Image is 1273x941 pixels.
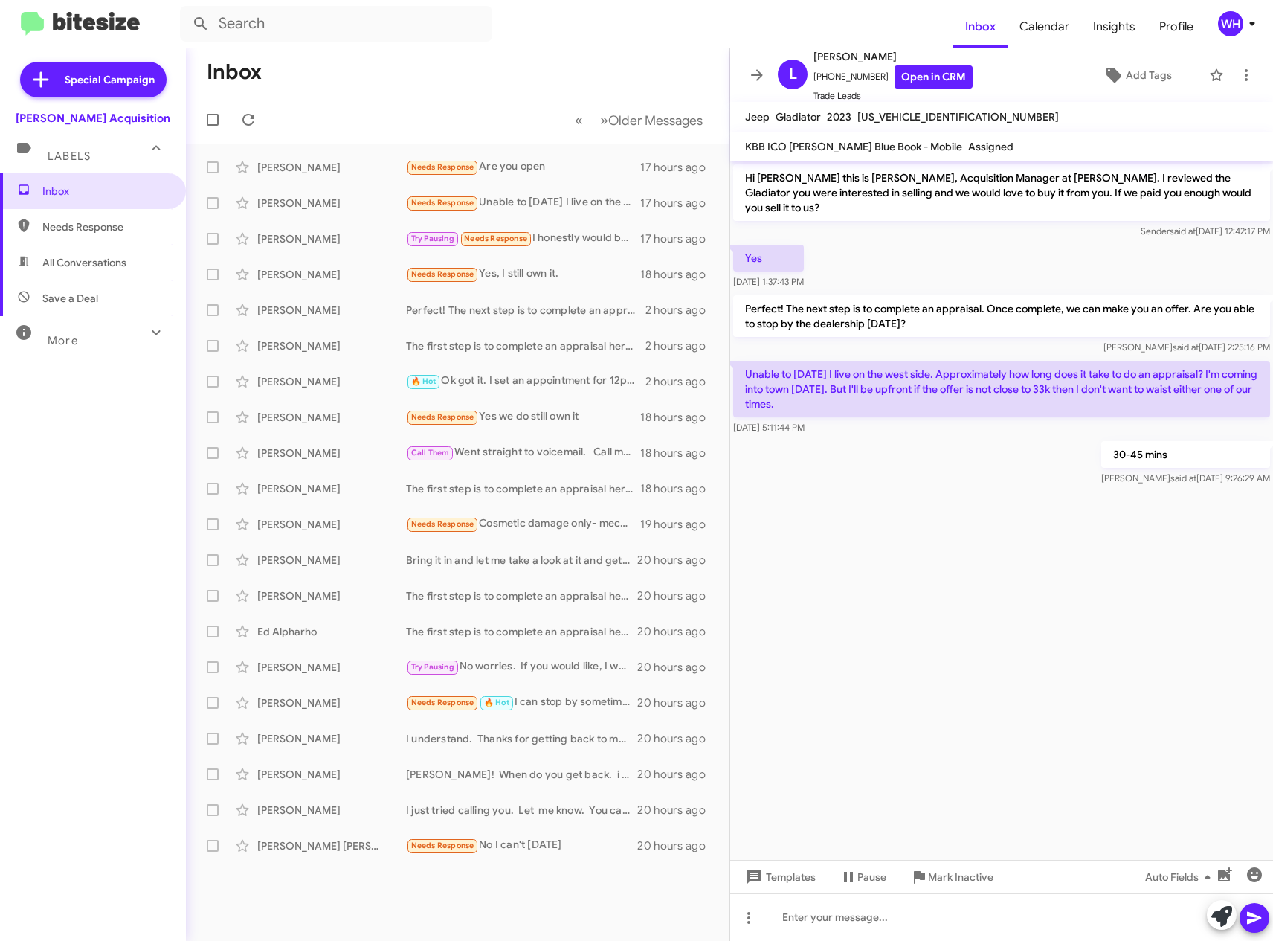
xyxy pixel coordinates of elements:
span: said at [1173,341,1199,353]
div: WH [1218,11,1243,36]
span: Needs Response [411,519,474,529]
span: Templates [742,864,816,890]
div: 20 hours ago [637,731,718,746]
div: 20 hours ago [637,803,718,818]
span: 2023 [827,110,851,123]
div: 18 hours ago [640,410,718,425]
div: No I can't [DATE] [406,837,637,854]
span: Save a Deal [42,291,98,306]
a: Calendar [1008,5,1081,48]
span: [PERSON_NAME] [813,48,973,65]
span: said at [1170,472,1196,484]
div: 17 hours ago [640,196,718,211]
div: The first step is to complete an appraisal here at the dealership. Once we complete an inspection... [406,338,645,353]
span: Assigned [968,140,1013,153]
div: Are you open [406,158,640,176]
button: Templates [730,864,828,890]
div: I honestly would but the issue is is that I do need a car for work I live on the west side by wor... [406,230,640,247]
span: More [48,334,78,347]
span: [PHONE_NUMBER] [813,65,973,89]
a: Special Campaign [20,62,167,97]
span: Needs Response [42,219,169,234]
div: The first step is to complete an appraisal here at the dealership. Once we complete an inspection... [406,481,640,496]
span: 🔥 Hot [484,698,509,707]
div: I understand. Thanks for getting back to me. I will update our records. [406,731,637,746]
div: I just tried calling you. Let me know. You can call me at [PHONE_NUMBER] [406,803,637,818]
div: 17 hours ago [640,160,718,175]
div: [PERSON_NAME] [257,446,406,460]
div: [PERSON_NAME] [257,588,406,603]
span: Auto Fields [1145,864,1216,890]
span: Needs Response [411,269,474,279]
span: « [575,111,583,129]
div: Perfect! The next step is to complete an appraisal. Once complete, we can make you an offer. Are ... [406,303,645,318]
div: 18 hours ago [640,481,718,496]
div: [PERSON_NAME] [257,410,406,425]
span: Sender [DATE] 12:42:17 PM [1141,225,1270,237]
div: No worries. If you would like, I would come in and let me take a look. I can give you the actual ... [406,658,637,675]
span: Inbox [953,5,1008,48]
div: [PERSON_NAME] [257,303,406,318]
span: Call Them [411,448,450,457]
nav: Page navigation example [567,105,712,135]
span: Pause [857,864,886,890]
div: Unable to [DATE] I live on the west side. Approximately how long does it take to do an appraisal?... [406,194,640,211]
p: Unable to [DATE] I live on the west side. Approximately how long does it take to do an appraisal?... [733,361,1270,417]
div: [PERSON_NAME] [257,374,406,389]
div: 20 hours ago [637,553,718,568]
span: Profile [1147,5,1205,48]
div: 20 hours ago [637,696,718,710]
span: Inbox [42,184,169,199]
div: 20 hours ago [637,624,718,639]
div: 20 hours ago [637,660,718,675]
div: Yes, I still own it. [406,266,640,283]
div: I can stop by sometime next week [406,694,637,711]
span: said at [1170,225,1196,237]
span: Needs Response [411,412,474,422]
div: Cosmetic damage only- mechanically never has been a problem. Lots of teenage driving bumps and br... [406,516,640,533]
div: [PERSON_NAME]! When do you get back. i will pause the communications till then [406,767,637,782]
div: Ok got it. I set an appointment for 12pm. Does that work? [406,373,645,390]
div: Went straight to voicemail. Call me when you have a chance 8087997912 [406,444,640,461]
div: [PERSON_NAME] Acquisition [16,111,170,126]
div: 19 hours ago [640,517,718,532]
button: Next [591,105,712,135]
div: 20 hours ago [637,588,718,603]
button: WH [1205,11,1257,36]
div: The first step is to complete an appraisal here at the dealership. Once we complete an inspection... [406,624,637,639]
div: [PERSON_NAME] [257,553,406,568]
p: 30-45 mins [1101,441,1270,468]
span: Add Tags [1126,62,1172,89]
span: Needs Response [411,198,474,208]
span: [US_VEHICLE_IDENTIFICATION_NUMBER] [857,110,1059,123]
span: » [600,111,608,129]
div: 2 hours ago [645,374,718,389]
span: Special Campaign [65,72,155,87]
span: Older Messages [608,112,703,129]
button: Previous [566,105,592,135]
span: Labels [48,150,91,163]
span: Needs Response [411,698,474,707]
div: [PERSON_NAME] [257,160,406,175]
span: [DATE] 1:37:43 PM [733,276,804,287]
button: Mark Inactive [898,864,1005,890]
div: [PERSON_NAME] [257,696,406,710]
h1: Inbox [207,60,262,84]
span: Needs Response [464,234,527,243]
span: Insights [1081,5,1147,48]
span: Try Pausing [411,662,454,672]
div: [PERSON_NAME] [PERSON_NAME] [257,838,406,853]
span: [PERSON_NAME] [DATE] 9:26:29 AM [1101,472,1270,484]
input: Search [180,6,492,42]
div: [PERSON_NAME] [257,660,406,675]
span: 🔥 Hot [411,376,436,386]
span: [PERSON_NAME] [DATE] 2:25:16 PM [1103,341,1270,353]
div: [PERSON_NAME] [257,267,406,282]
p: Hi [PERSON_NAME] this is [PERSON_NAME], Acquisition Manager at [PERSON_NAME]. I reviewed the Glad... [733,164,1270,221]
div: [PERSON_NAME] [257,231,406,246]
span: [DATE] 5:11:44 PM [733,422,805,433]
div: 20 hours ago [637,838,718,853]
span: Trade Leads [813,89,973,103]
div: 2 hours ago [645,338,718,353]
